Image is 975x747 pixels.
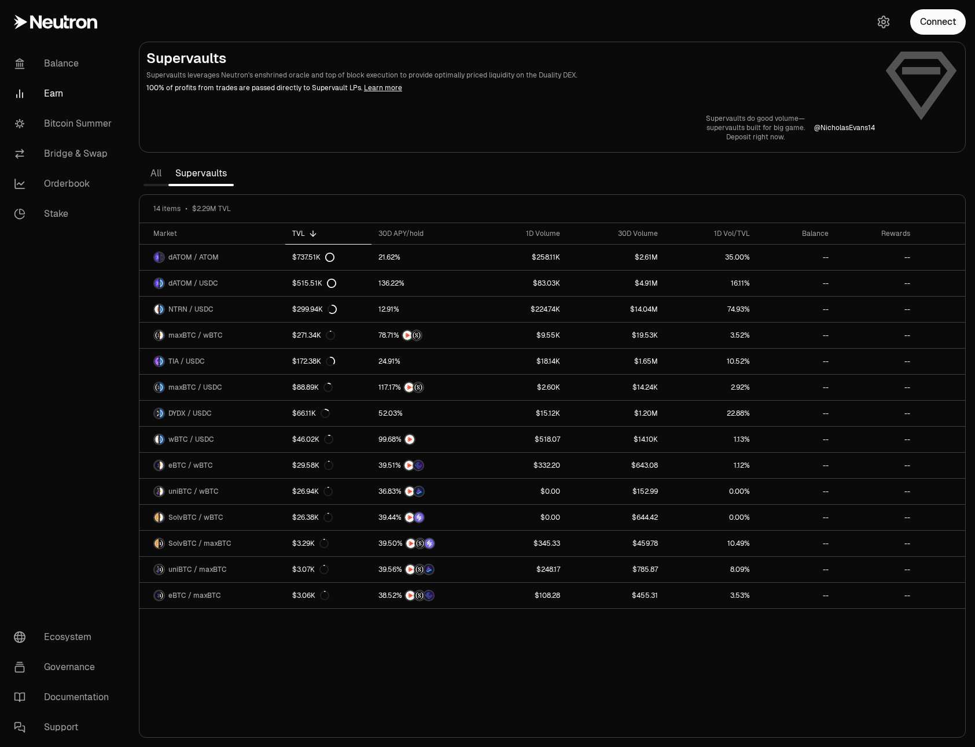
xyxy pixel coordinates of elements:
span: SolvBTC / maxBTC [168,539,231,548]
a: TIA LogoUSDC LogoTIA / USDC [139,349,285,374]
img: USDC Logo [160,435,164,444]
div: $299.94K [292,305,337,314]
a: NTRNStructured Points [371,323,477,348]
a: 22.88% [665,401,757,426]
div: Rewards [842,229,911,238]
img: wBTC Logo [160,331,164,340]
p: Supervaults leverages Neutron's enshrined oracle and top of block execution to provide optimally ... [146,70,875,80]
div: $26.38K [292,513,333,522]
a: Support [5,712,125,742]
a: $46.02K [285,427,371,452]
a: -- [757,505,836,530]
p: Deposit right now. [706,132,805,142]
img: maxBTC Logo [160,591,164,600]
span: maxBTC / USDC [168,383,222,392]
a: 3.52% [665,323,757,348]
a: 0.00% [665,479,757,504]
a: 0.00% [665,505,757,530]
a: -- [836,297,918,322]
a: $14.10K [567,427,665,452]
img: NTRN [405,513,414,522]
a: NTRN LogoUSDC LogoNTRN / USDC [139,297,285,322]
h2: Supervaults [146,49,875,68]
a: 35.00% [665,245,757,270]
img: USDC Logo [160,279,164,288]
a: -- [757,557,836,582]
a: $271.34K [285,323,371,348]
img: wBTC Logo [160,513,164,522]
a: $785.87 [567,557,665,582]
div: $66.11K [292,409,330,418]
a: -- [757,583,836,608]
a: -- [757,531,836,556]
span: dATOM / USDC [168,279,218,288]
img: NTRN [404,383,414,392]
a: -- [836,427,918,452]
img: SolvBTC Logo [154,513,159,522]
div: Balance [764,229,829,238]
a: $332.20 [477,453,567,478]
a: $26.94K [285,479,371,504]
a: -- [836,453,918,478]
img: DYDX Logo [154,409,159,418]
p: @ NicholasEvans14 [814,123,875,132]
div: 30D Volume [574,229,658,238]
a: -- [836,479,918,504]
img: maxBTC Logo [160,565,164,574]
div: $515.51K [292,279,336,288]
a: uniBTC LogomaxBTC LogouniBTC / maxBTC [139,557,285,582]
img: SolvBTC Logo [154,539,159,548]
span: dATOM / ATOM [168,253,219,262]
a: $518.07 [477,427,567,452]
a: $14.24K [567,375,665,400]
a: -- [757,453,836,478]
a: $19.53K [567,323,665,348]
img: ATOM Logo [160,253,164,262]
img: NTRN [406,591,415,600]
span: SolvBTC / wBTC [168,513,223,522]
a: NTRN [371,427,477,452]
button: NTRNStructured PointsSolv Points [378,538,470,549]
img: dATOM Logo [154,253,159,262]
a: -- [757,297,836,322]
a: -- [836,583,918,608]
a: $643.08 [567,453,665,478]
a: uniBTC LogowBTC LogouniBTC / wBTC [139,479,285,504]
a: $455.31 [567,583,665,608]
a: dATOM LogoATOM LogodATOM / ATOM [139,245,285,270]
a: -- [757,401,836,426]
a: $515.51K [285,271,371,296]
a: -- [757,245,836,270]
img: Structured Points [414,383,423,392]
img: Solv Points [425,539,434,548]
button: NTRN [378,434,470,445]
img: maxBTC Logo [154,383,159,392]
a: NTRNBedrock Diamonds [371,479,477,504]
div: $3.06K [292,591,329,600]
span: uniBTC / wBTC [168,487,219,496]
a: 2.92% [665,375,757,400]
a: $2.61M [567,245,665,270]
a: Governance [5,652,125,682]
span: DYDX / USDC [168,409,212,418]
a: Stake [5,199,125,229]
a: 1.12% [665,453,757,478]
div: $737.51K [292,253,334,262]
img: NTRN [404,461,414,470]
div: Market [153,229,278,238]
a: @NicholasEvans14 [814,123,875,132]
img: TIA Logo [154,357,159,366]
div: $26.94K [292,487,333,496]
a: $3.07K [285,557,371,582]
span: 14 items [153,204,181,213]
span: eBTC / maxBTC [168,591,221,600]
a: $737.51K [285,245,371,270]
a: Supervaults do good volume—supervaults built for big game.Deposit right now. [706,114,805,142]
span: uniBTC / maxBTC [168,565,227,574]
img: maxBTC Logo [160,539,164,548]
img: Bedrock Diamonds [414,487,424,496]
button: NTRNBedrock Diamonds [378,486,470,497]
img: eBTC Logo [154,461,159,470]
span: TIA / USDC [168,357,205,366]
a: 16.11% [665,271,757,296]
